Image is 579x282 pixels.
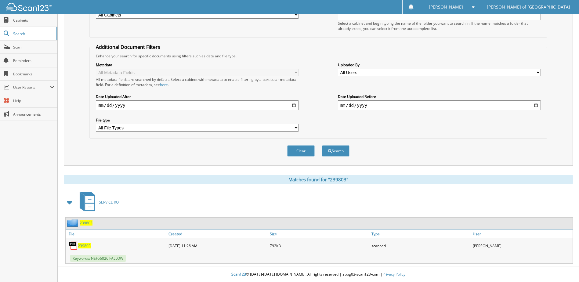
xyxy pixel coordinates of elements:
[13,58,54,63] span: Reminders
[13,18,54,23] span: Cabinets
[13,98,54,103] span: Help
[96,62,299,67] label: Metadata
[6,3,52,11] img: scan123-logo-white.svg
[67,219,80,227] img: folder2.png
[13,85,50,90] span: User Reports
[268,230,370,238] a: Size
[76,190,119,214] a: SERVICE RO
[370,240,471,252] div: scanned
[70,255,126,262] span: Keywords: NEF56026 FALLOW
[96,77,299,87] div: All metadata fields are searched by default. Select a cabinet with metadata to enable filtering b...
[429,5,463,9] span: [PERSON_NAME]
[13,71,54,77] span: Bookmarks
[69,241,78,250] img: PDF.png
[160,82,168,87] a: here
[287,145,315,157] button: Clear
[13,112,54,117] span: Announcements
[64,175,573,184] div: Matches found for "239803"
[13,45,54,50] span: Scan
[93,44,163,50] legend: Additional Document Filters
[338,62,541,67] label: Uploaded By
[382,272,405,277] a: Privacy Policy
[487,5,570,9] span: [PERSON_NAME] of [GEOGRAPHIC_DATA]
[370,230,471,238] a: Type
[548,253,579,282] iframe: Chat Widget
[96,94,299,99] label: Date Uploaded After
[58,267,579,282] div: © [DATE]-[DATE] [DOMAIN_NAME]. All rights reserved | appg03-scan123-com |
[80,220,92,226] a: 239803
[167,240,268,252] div: [DATE] 11:26 AM
[231,272,246,277] span: Scan123
[96,117,299,123] label: File type
[338,21,541,31] div: Select a cabinet and begin typing the name of the folder you want to search in. If the name match...
[66,230,167,238] a: File
[93,53,544,59] div: Enhance your search for specific documents using filters such as date and file type.
[13,31,53,36] span: Search
[338,94,541,99] label: Date Uploaded Before
[471,230,573,238] a: User
[338,100,541,110] input: end
[96,100,299,110] input: start
[322,145,349,157] button: Search
[78,243,91,248] a: 239803
[471,240,573,252] div: [PERSON_NAME]
[167,230,268,238] a: Created
[99,200,119,205] span: SERVICE RO
[268,240,370,252] div: 792KB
